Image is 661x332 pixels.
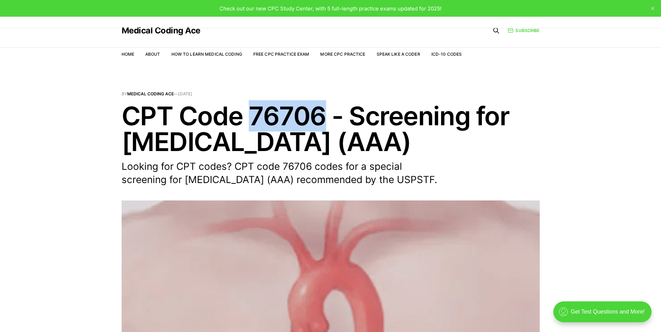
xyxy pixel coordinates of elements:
[377,52,420,57] a: Speak Like a Coder
[122,92,540,96] span: By —
[171,52,242,57] a: How to Learn Medical Coding
[122,103,540,155] h1: CPT Code 76706 - Screening for [MEDICAL_DATA] (AAA)
[122,160,442,187] p: Looking for CPT codes? CPT code 76706 codes for a special screening for [MEDICAL_DATA] (AAA) reco...
[145,52,160,57] a: About
[122,52,134,57] a: Home
[122,26,200,35] a: Medical Coding Ace
[178,91,192,96] time: [DATE]
[647,3,658,14] button: close
[547,298,661,332] iframe: portal-trigger
[127,91,174,96] a: Medical Coding Ace
[431,52,462,57] a: ICD-10 Codes
[253,52,309,57] a: Free CPC Practice Exam
[220,5,441,12] span: Check out our new CPC Study Center, with 5 full-length practice exams updated for 2025!
[508,27,539,34] a: Subscribe
[320,52,365,57] a: More CPC Practice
